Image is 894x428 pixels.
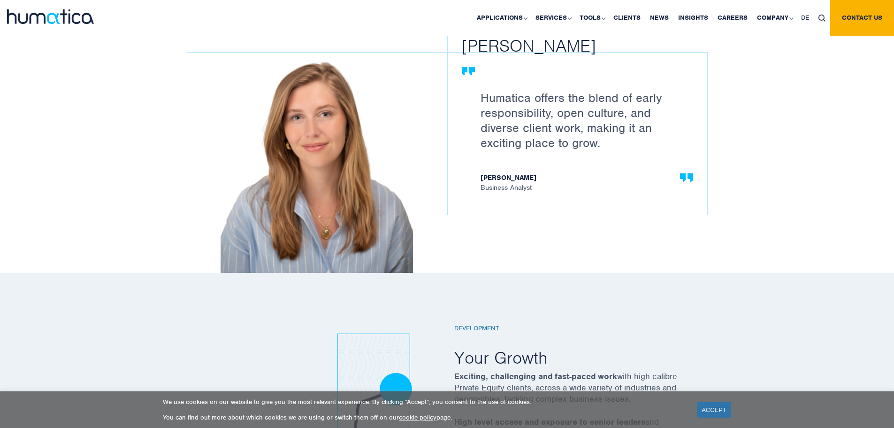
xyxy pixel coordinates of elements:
[481,174,684,191] span: Business Analyst
[221,52,413,273] img: Careers
[481,90,684,150] p: Humatica offers the blend of early responsibility, open culture, and diverse client work, making ...
[801,14,809,22] span: DE
[697,402,731,418] a: ACCEPT
[163,413,685,421] p: You can find out more about which cookies we are using or switch them off on our page.
[163,398,685,406] p: We use cookies on our website to give you the most relevant experience. By clicking “Accept”, you...
[454,325,708,333] h6: Development
[462,35,721,56] h2: [PERSON_NAME]
[481,174,684,184] strong: [PERSON_NAME]
[454,371,617,381] strong: Exciting, challenging and fast-paced work
[399,413,436,421] a: cookie policy
[454,347,708,368] h2: Your Growth
[454,371,708,416] p: with high calibre Private Equity clients, across a wide variety of industries and geographies, ta...
[818,15,825,22] img: search_icon
[7,9,94,24] img: logo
